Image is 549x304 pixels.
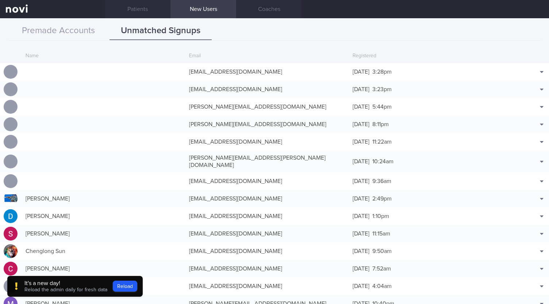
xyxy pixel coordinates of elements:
[185,209,349,223] div: [EMAIL_ADDRESS][DOMAIN_NAME]
[372,69,392,75] span: 3:28pm
[22,49,185,63] div: Name
[353,69,369,75] span: [DATE]
[353,86,369,92] span: [DATE]
[353,248,369,254] span: [DATE]
[353,231,369,237] span: [DATE]
[353,121,369,127] span: [DATE]
[22,226,185,241] div: [PERSON_NAME]
[185,244,349,258] div: [EMAIL_ADDRESS][DOMAIN_NAME]
[372,104,392,110] span: 5:44pm
[185,261,349,276] div: [EMAIL_ADDRESS][DOMAIN_NAME]
[372,283,392,289] span: 4:04am
[353,283,369,289] span: [DATE]
[353,139,369,145] span: [DATE]
[22,191,185,206] div: [PERSON_NAME]
[185,226,349,241] div: [EMAIL_ADDRESS][DOMAIN_NAME]
[185,174,349,188] div: [EMAIL_ADDRESS][DOMAIN_NAME]
[22,261,185,276] div: [PERSON_NAME]
[372,139,392,145] span: 11:22am
[353,196,369,202] span: [DATE]
[372,196,392,202] span: 2:49pm
[372,178,391,184] span: 9:36am
[22,209,185,223] div: [PERSON_NAME]
[24,280,107,287] div: It's a new day!
[22,244,185,258] div: Chenglong Sun
[353,159,369,164] span: [DATE]
[372,213,389,219] span: 1:10pm
[353,178,369,184] span: [DATE]
[185,100,349,114] div: [PERSON_NAME][EMAIL_ADDRESS][DOMAIN_NAME]
[185,191,349,206] div: [EMAIL_ADDRESS][DOMAIN_NAME]
[372,266,391,272] span: 7:52am
[353,213,369,219] span: [DATE]
[372,231,390,237] span: 11:15am
[185,49,349,63] div: Email
[185,279,349,293] div: [EMAIL_ADDRESS][DOMAIN_NAME]
[372,159,393,164] span: 10:24am
[7,22,110,40] button: Premade Accounts
[372,86,392,92] span: 3:23pm
[372,121,389,127] span: 8:11pm
[185,65,349,79] div: [EMAIL_ADDRESS][DOMAIN_NAME]
[185,82,349,97] div: [EMAIL_ADDRESS][DOMAIN_NAME]
[185,135,349,149] div: [EMAIL_ADDRESS][DOMAIN_NAME]
[353,104,369,110] span: [DATE]
[185,117,349,132] div: [PERSON_NAME][EMAIL_ADDRESS][DOMAIN_NAME]
[372,248,392,254] span: 9:50am
[185,151,349,172] div: [PERSON_NAME][EMAIL_ADDRESS][PERSON_NAME][DOMAIN_NAME]
[110,22,212,40] button: Unmatched Signups
[113,281,137,292] button: Reload
[353,266,369,272] span: [DATE]
[24,287,107,292] span: Reload the admin daily for fresh data
[349,49,512,63] div: Registered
